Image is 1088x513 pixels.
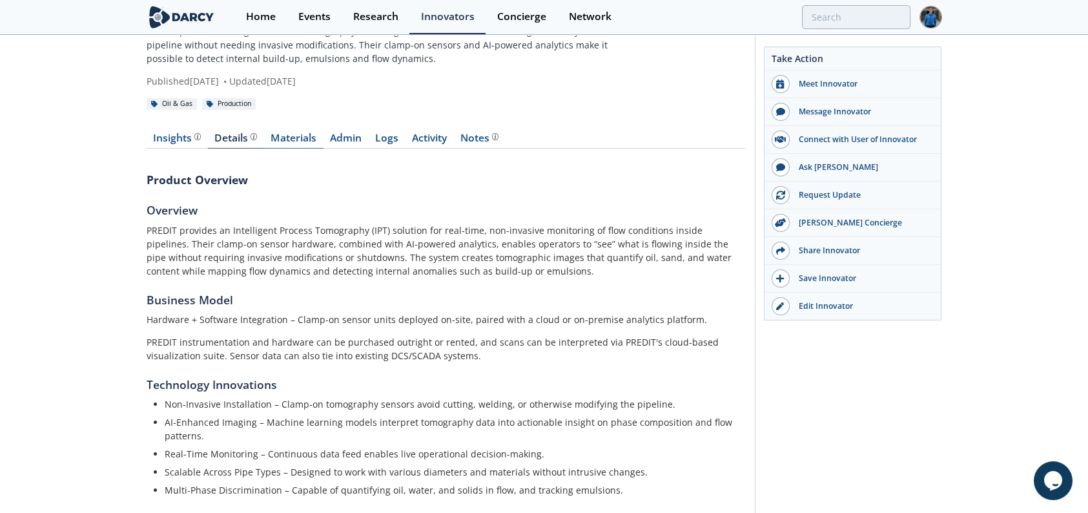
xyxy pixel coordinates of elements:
[147,25,608,65] p: PREDIT provides Intelligent Process Tomography, enabling real-time, scalable monitoring inside an...
[165,415,737,443] li: AI-Enhanced Imaging – Machine learning models interpret tomography data into actionable insight o...
[1034,461,1075,500] iframe: chat widget
[147,291,746,308] h5: Business Model
[165,465,737,479] li: Scalable Across Pipe Types – Designed to work with various diameters and materials without intrus...
[208,133,264,149] a: Details
[369,133,405,149] a: Logs
[790,217,934,229] div: [PERSON_NAME] Concierge
[147,133,208,149] a: Insights
[194,133,201,140] img: information.svg
[353,12,398,22] div: Research
[421,12,475,22] div: Innovators
[790,189,934,201] div: Request Update
[790,245,934,256] div: Share Innovator
[147,74,608,88] div: Published [DATE] Updated [DATE]
[147,313,746,326] p: Hardware + Software Integration – Clamp-on sensor units deployed on-site, paired with a cloud or ...
[569,12,611,22] div: Network
[492,133,499,140] img: information.svg
[147,98,198,110] div: Oil & Gas
[165,483,737,497] li: Multi-Phase Discrimination – Capable of quantifying oil, water, and solids in flow, and tracking ...
[165,447,737,461] li: Real-Time Monitoring – Continuous data feed enables live operational decision-making.
[919,6,942,28] img: Profile
[147,202,746,218] h5: Overview
[147,171,746,188] h3: Product Overview
[147,6,217,28] img: logo-wide.svg
[202,98,256,110] div: Production
[405,133,454,149] a: Activity
[765,52,941,70] div: Take Action
[214,133,257,143] div: Details
[246,12,276,22] div: Home
[497,12,546,22] div: Concierge
[790,162,934,173] div: Ask [PERSON_NAME]
[802,5,910,29] input: Advanced Search
[790,134,934,145] div: Connect with User of Innovator
[790,300,934,312] div: Edit Innovator
[298,12,331,22] div: Events
[147,335,746,362] p: PREDIT instrumentation and hardware can be purchased outright or rented, and scans can be interpr...
[790,78,934,90] div: Meet Innovator
[251,133,258,140] img: information.svg
[323,133,369,149] a: Admin
[790,273,934,284] div: Save Innovator
[147,376,746,393] h5: Technology Innovations
[790,106,934,118] div: Message Innovator
[765,293,941,320] a: Edit Innovator
[460,133,498,143] div: Notes
[147,224,746,278] p: PREDIT provides an Intelligent Process Tomography (IPT) solution for real-time, non-invasive moni...
[264,133,323,149] a: Materials
[765,265,941,293] button: Save Innovator
[153,133,201,143] div: Insights
[454,133,506,149] a: Notes
[165,397,737,411] li: Non-Invasive Installation – Clamp-on tomography sensors avoid cutting, welding, or otherwise modi...
[221,75,229,87] span: •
